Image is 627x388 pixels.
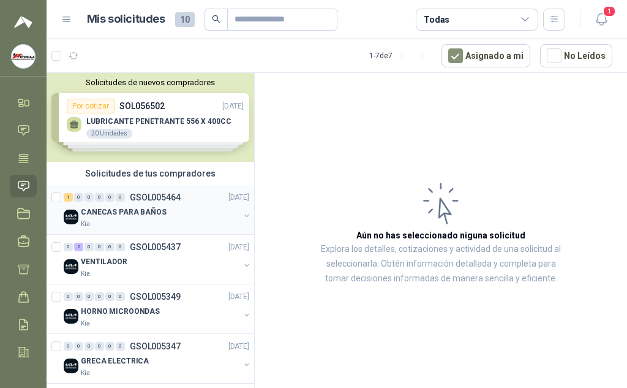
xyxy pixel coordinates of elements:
[130,342,181,351] p: GSOL005347
[105,292,115,301] div: 0
[74,193,83,202] div: 0
[64,240,252,279] a: 0 2 0 0 0 0 GSOL005437[DATE] Company LogoVENTILADORKia
[228,192,249,204] p: [DATE]
[81,219,90,229] p: Kia
[47,162,254,185] div: Solicitudes de tus compradores
[81,319,90,329] p: Kia
[95,193,104,202] div: 0
[95,243,104,251] div: 0
[540,44,612,67] button: No Leídos
[81,269,90,279] p: Kia
[51,78,249,87] button: Solicitudes de nuevos compradores
[228,291,249,303] p: [DATE]
[116,342,125,351] div: 0
[424,13,449,26] div: Todas
[64,289,252,329] a: 0 0 0 0 0 0 GSOL005349[DATE] Company LogoHORNO MICROONDASKia
[12,45,35,68] img: Company Logo
[84,292,94,301] div: 0
[64,243,73,251] div: 0
[81,207,167,218] p: CANECAS PARA BAÑOS
[603,6,616,17] span: 1
[64,193,73,202] div: 1
[81,306,160,318] p: HORNO MICROONDAS
[47,73,254,162] div: Solicitudes de nuevos compradoresPor cotizarSOL056502[DATE] LUBRICANTE PENETRANTE 556 X 400CC20 U...
[64,292,73,301] div: 0
[105,342,115,351] div: 0
[64,342,73,351] div: 0
[130,243,181,251] p: GSOL005437
[369,46,432,66] div: 1 - 7 de 7
[64,259,78,274] img: Company Logo
[116,243,125,251] div: 0
[81,256,127,268] p: VENTILADOR
[130,292,181,301] p: GSOL005349
[441,44,530,67] button: Asignado a mi
[316,242,566,286] p: Explora los detalles, cotizaciones y actividad de una solicitud al seleccionarla. Obtén informaci...
[64,339,252,378] a: 0 0 0 0 0 0 GSOL005347[DATE] Company LogoGRECA ELECTRICAKia
[105,243,115,251] div: 0
[64,309,78,324] img: Company Logo
[84,243,94,251] div: 0
[14,15,32,29] img: Logo peakr
[116,193,125,202] div: 0
[95,342,104,351] div: 0
[74,243,83,251] div: 2
[64,210,78,224] img: Company Logo
[81,368,90,378] p: Kia
[74,292,83,301] div: 0
[64,359,78,373] img: Company Logo
[87,10,165,28] h1: Mis solicitudes
[105,193,115,202] div: 0
[228,242,249,253] p: [DATE]
[356,229,525,242] h3: Aún no has seleccionado niguna solicitud
[95,292,104,301] div: 0
[212,15,220,23] span: search
[116,292,125,301] div: 0
[81,356,149,367] p: GRECA ELECTRICA
[130,193,181,202] p: GSOL005464
[84,342,94,351] div: 0
[175,12,195,27] span: 10
[228,341,249,352] p: [DATE]
[84,193,94,202] div: 0
[590,9,612,31] button: 1
[74,342,83,351] div: 0
[64,190,252,229] a: 1 0 0 0 0 0 GSOL005464[DATE] Company LogoCANECAS PARA BAÑOSKia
